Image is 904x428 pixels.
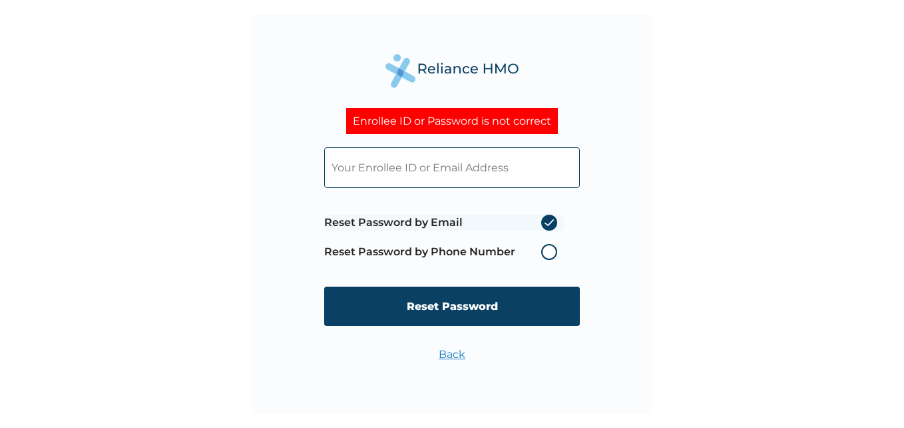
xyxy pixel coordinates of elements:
[324,287,580,326] input: Reset Password
[439,348,465,361] a: Back
[324,215,564,231] label: Reset Password by Email
[385,54,519,88] img: Reliance Health's Logo
[346,108,558,134] div: Enrollee ID or Password is not correct
[324,147,580,188] input: Your Enrollee ID or Email Address
[324,244,564,260] label: Reset Password by Phone Number
[324,208,564,267] span: Password reset method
